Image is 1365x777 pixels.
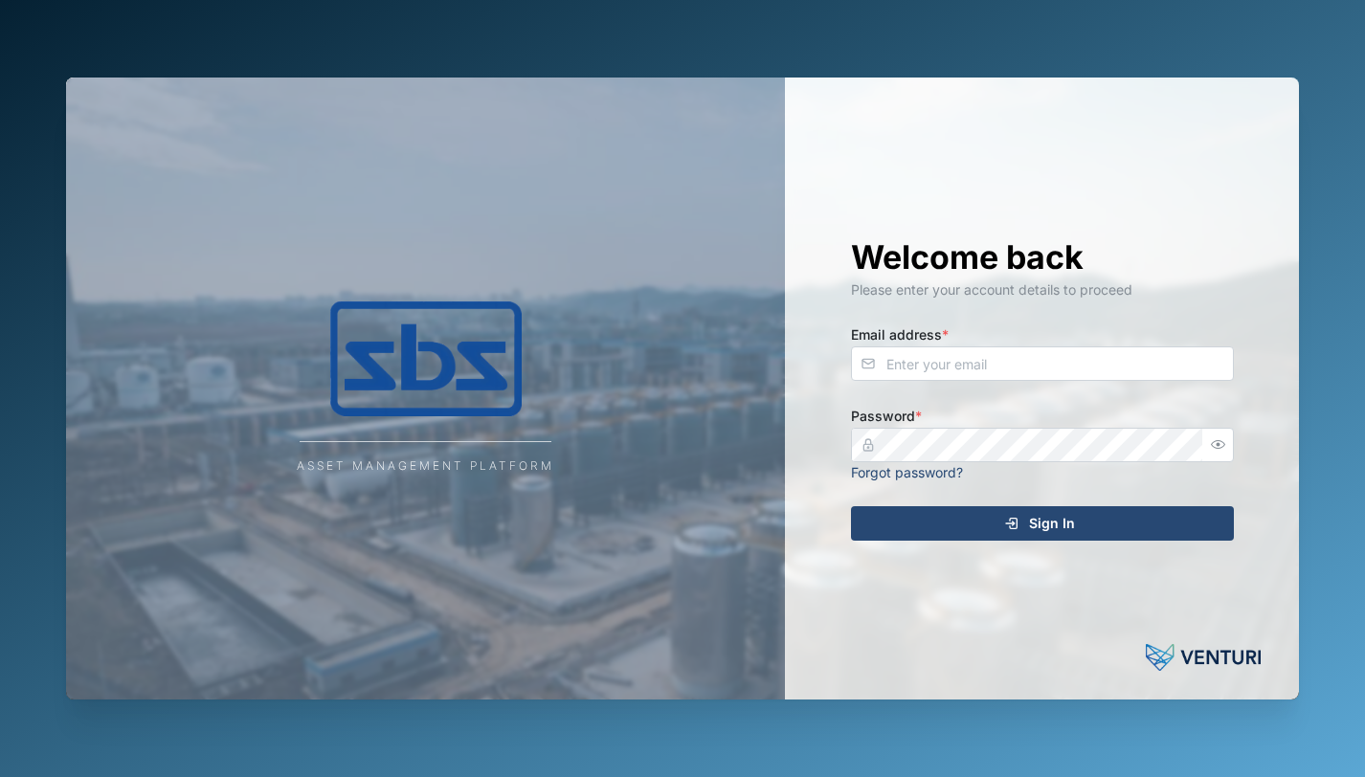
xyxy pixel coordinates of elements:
a: Forgot password? [851,464,963,480]
label: Password [851,406,922,427]
div: Please enter your account details to proceed [851,279,1234,300]
h1: Welcome back [851,236,1234,278]
img: Company Logo [235,301,617,416]
img: Powered by: Venturi [1146,638,1261,677]
input: Enter your email [851,346,1234,381]
label: Email address [851,324,949,345]
button: Sign In [851,506,1234,541]
div: Asset Management Platform [297,457,554,476]
span: Sign In [1029,507,1075,540]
